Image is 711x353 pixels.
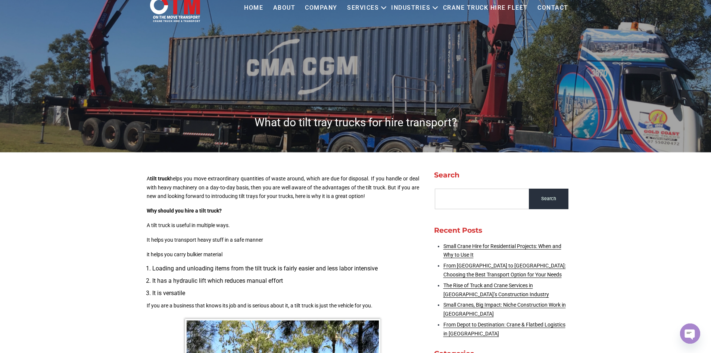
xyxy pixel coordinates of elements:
a: tilt truck [150,176,170,182]
h2: Recent Posts [434,226,568,235]
p: A tilt truck is useful in multiple ways. [147,221,419,230]
a: The Rise of Truck and Crane Services in [GEOGRAPHIC_DATA]’s Construction Industry [443,282,549,297]
h1: What do tilt tray trucks for hire transport? [143,115,568,130]
a: Small Cranes, Big Impact: Niche Construction Work in [GEOGRAPHIC_DATA] [443,302,566,317]
nav: Recent Posts [434,242,568,338]
li: Loading and unloading items from the tilt truck is fairly easier and less labor intensive [152,264,419,273]
p: A helps you move extraordinary quantities of waste around, which are due for disposal. If you han... [147,174,419,201]
a: From Depot to Destination: Crane & Flatbed Logistics in [GEOGRAPHIC_DATA] [443,322,565,337]
p: If you are a business that knows its job and is serious about it, a tilt truck is just the vehicl... [147,301,419,310]
input: Search [529,189,568,209]
li: It has a hydraulic lift which reduces manual effort [152,277,419,285]
li: It is versatile [152,289,419,298]
a: From [GEOGRAPHIC_DATA] to [GEOGRAPHIC_DATA]: Choosing the Best Transport Option for Your Needs [443,263,566,278]
p: it helps you carry bulkier material [147,250,419,259]
strong: Why should you hire a tilt truck? [147,208,222,214]
p: It helps you transport heavy stuff in a safe manner [147,236,419,245]
a: Small Crane Hire for Residential Projects: When and Why to Use It [443,243,561,258]
h2: Search [434,171,568,179]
